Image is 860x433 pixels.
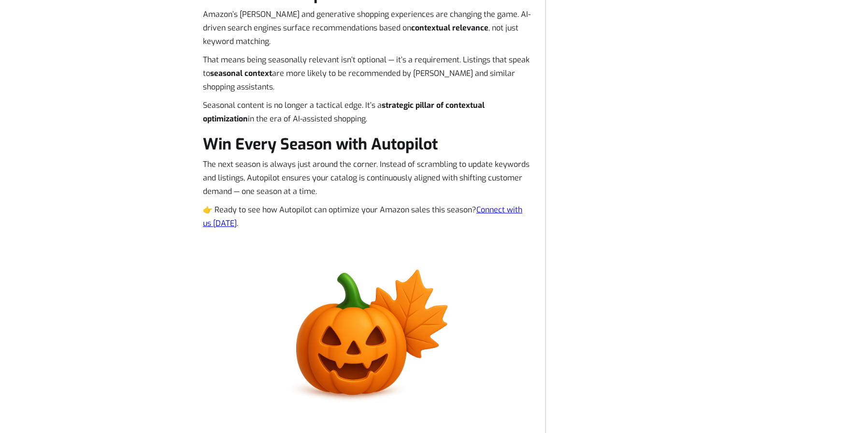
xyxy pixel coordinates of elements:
[203,100,485,124] strong: strategic pillar of contextual optimization
[203,134,438,154] strong: Win Every Season with Autopilot
[203,205,522,228] a: Connect with us [DATE]
[203,158,530,198] p: The next season is always just around the corner. Instead of scrambling to update keywords and li...
[203,203,530,230] p: 👉 Ready to see how Autopilot can optimize your Amazon sales this season? .
[203,99,530,126] p: Seasonal content is no longer a tactical edge. It’s a in the era of AI-assisted shopping.
[203,8,530,48] p: Amazon’s [PERSON_NAME] and generative shopping experiences are changing the game. AI-driven searc...
[411,23,488,33] strong: contextual relevance
[210,68,272,78] strong: seasonal context
[203,53,530,94] p: That means being seasonally relevant isn’t optional — it’s a requirement. Listings that speak to ...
